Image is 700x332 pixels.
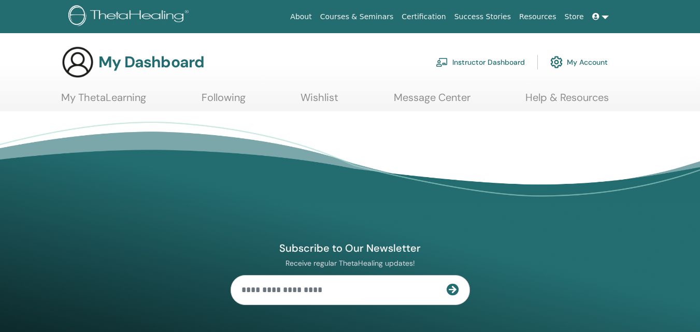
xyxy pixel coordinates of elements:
[301,91,338,111] a: Wishlist
[61,46,94,79] img: generic-user-icon.jpg
[397,7,450,26] a: Certification
[550,51,608,74] a: My Account
[231,258,470,268] p: Receive regular ThetaHealing updates!
[394,91,470,111] a: Message Center
[61,91,146,111] a: My ThetaLearning
[561,7,588,26] a: Store
[550,53,563,71] img: cog.svg
[525,91,609,111] a: Help & Resources
[450,7,515,26] a: Success Stories
[515,7,561,26] a: Resources
[436,51,525,74] a: Instructor Dashboard
[231,241,470,255] h4: Subscribe to Our Newsletter
[286,7,316,26] a: About
[202,91,246,111] a: Following
[316,7,398,26] a: Courses & Seminars
[436,57,448,67] img: chalkboard-teacher.svg
[98,53,204,71] h3: My Dashboard
[68,5,192,28] img: logo.png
